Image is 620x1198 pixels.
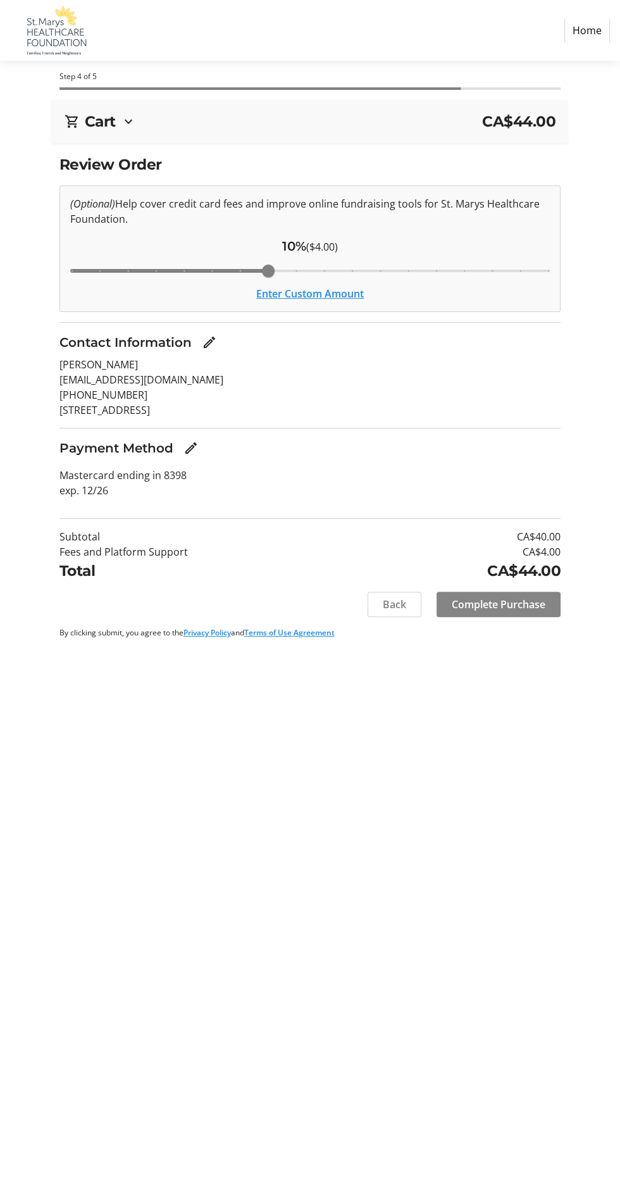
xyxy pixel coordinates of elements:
h3: Payment Method [59,439,173,458]
p: By clicking submit, you agree to the and [59,627,561,639]
h3: Contact Information [59,333,192,352]
a: Home [564,18,610,42]
em: (Optional) [70,197,115,211]
p: Mastercard ending in 8398 exp. 12/26 [59,468,561,498]
div: CartCA$44.00 [65,110,556,132]
button: Complete Purchase [437,592,561,617]
span: 10% [282,239,306,254]
button: Back [368,592,421,617]
p: Help cover credit card fees and improve online fundraising tools for St. Marys Healthcare Foundat... [70,196,550,227]
p: [PERSON_NAME] [59,357,561,372]
span: CA$44.00 [482,110,555,132]
p: [PHONE_NUMBER] [59,387,561,402]
td: CA$44.00 [378,559,561,582]
td: Total [59,559,378,582]
td: CA$4.00 [378,544,561,559]
h2: Review Order [59,153,561,175]
p: [STREET_ADDRESS] [59,402,561,418]
a: Terms of Use Agreement [244,627,335,638]
button: Edit Payment Method [178,435,204,461]
button: Enter Custom Amount [256,286,364,301]
div: ($4.00) [70,237,550,256]
span: Back [383,597,406,612]
span: Complete Purchase [452,597,545,612]
td: Subtotal [59,529,378,544]
p: [EMAIL_ADDRESS][DOMAIN_NAME] [59,372,561,387]
img: St. Marys Healthcare Foundation's Logo [10,5,100,56]
button: Edit Contact Information [197,330,222,355]
td: Fees and Platform Support [59,544,378,559]
div: Step 4 of 5 [59,71,561,82]
a: Privacy Policy [183,627,231,638]
h2: Cart [85,110,116,132]
td: CA$40.00 [378,529,561,544]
